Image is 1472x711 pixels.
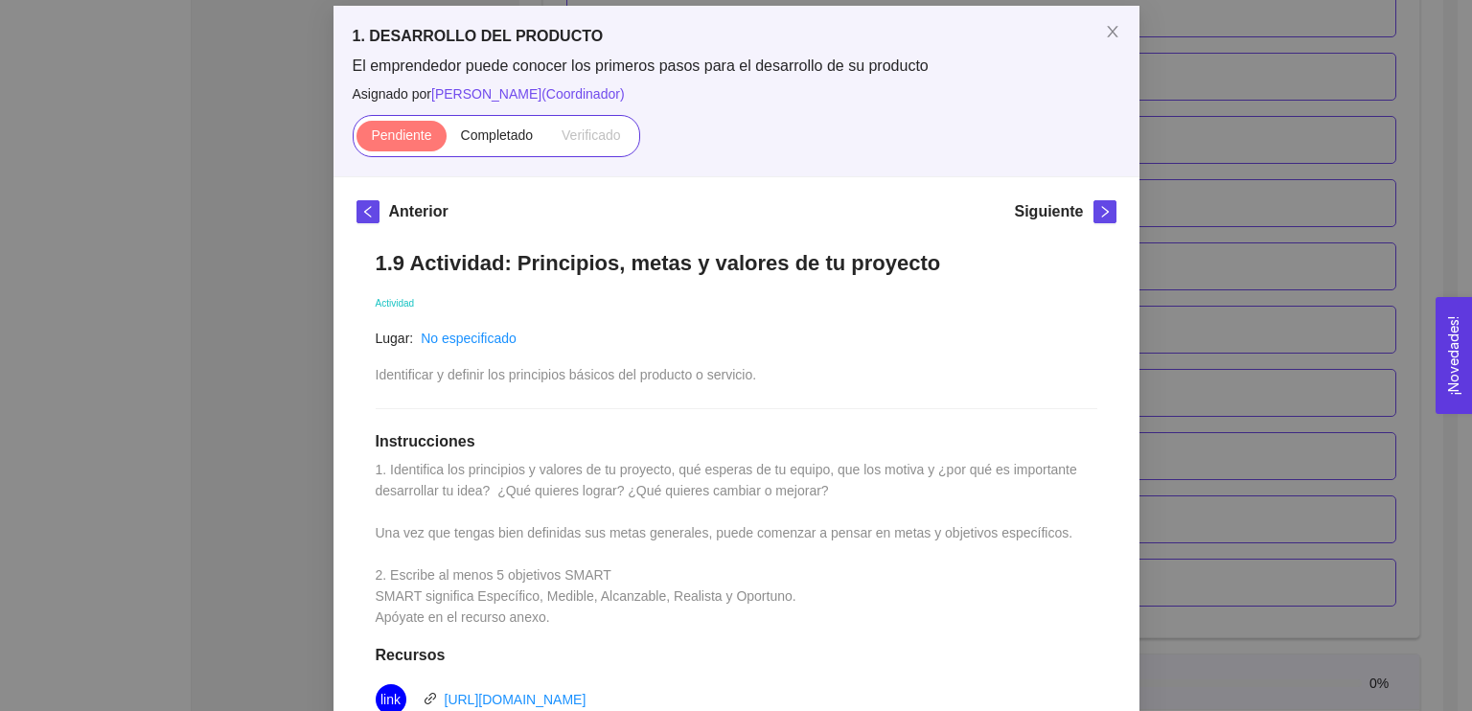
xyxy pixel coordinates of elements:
[353,25,1120,48] h5: 1. DESARROLLO DEL PRODUCTO
[376,328,414,349] article: Lugar:
[376,250,1097,276] h1: 1.9 Actividad: Principios, metas y valores de tu proyecto
[353,83,1120,104] span: Asignado por
[1014,200,1083,223] h5: Siguiente
[376,646,1097,665] h1: Recursos
[562,127,620,143] span: Verificado
[353,56,1120,77] span: El emprendedor puede conocer los primeros pasos para el desarrollo de su producto
[1093,200,1116,223] button: right
[357,205,379,218] span: left
[389,200,448,223] h5: Anterior
[424,692,437,705] span: link
[445,692,586,707] a: [URL][DOMAIN_NAME]
[431,86,625,102] span: [PERSON_NAME] ( Coordinador )
[356,200,379,223] button: left
[1105,24,1120,39] span: close
[376,298,415,309] span: Actividad
[1094,205,1115,218] span: right
[421,331,517,346] a: No especificado
[1086,6,1139,59] button: Close
[376,462,1081,625] span: 1. Identifica los principios y valores de tu proyecto, qué esperas de tu equipo, que los motiva y...
[461,127,534,143] span: Completado
[371,127,431,143] span: Pendiente
[376,367,757,382] span: Identificar y definir los principios básicos del producto o servicio.
[376,432,1097,451] h1: Instrucciones
[1436,297,1472,414] button: Open Feedback Widget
